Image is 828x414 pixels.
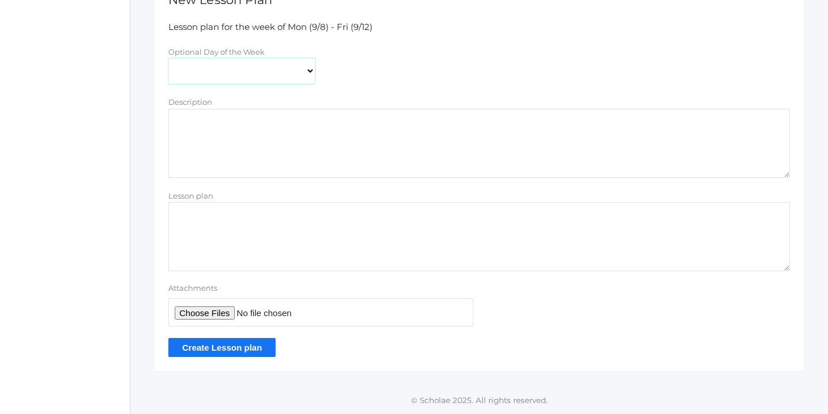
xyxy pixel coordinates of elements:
span: Lesson plan for the week of Mon (9/8) - Fri (9/12) [168,21,372,32]
label: Lesson plan [168,191,213,200]
label: Description [168,97,212,107]
input: Create Lesson plan [168,338,276,357]
p: © Scholae 2025. All rights reserved. [130,394,828,406]
label: Attachments [168,283,473,294]
label: Optional Day of the Week [168,47,265,56]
